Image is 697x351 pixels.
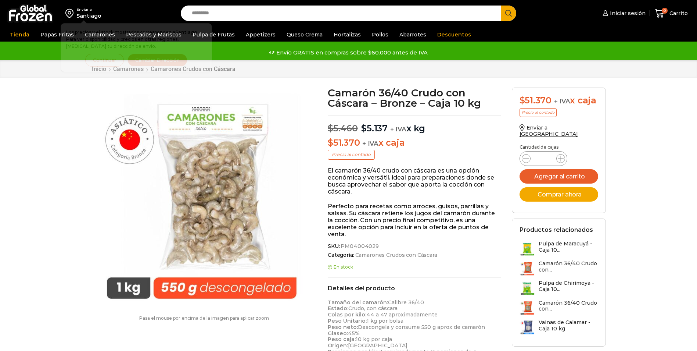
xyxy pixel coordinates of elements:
[539,260,598,273] h3: Camarón 36/40 Crudo con...
[328,318,367,324] strong: Peso Unitario:
[328,203,501,238] p: Perfecto para recetas como arroces, guisos, parrillas y salsas. Su cáscara retiene los jugos del ...
[330,28,364,42] a: Hortalizas
[328,252,501,258] span: Categoría:
[520,108,557,117] p: Precio al contado
[520,260,598,276] a: Camarón 36/40 Crudo con...
[328,88,501,108] h1: Camarón 36/40 Crudo con Cáscara – Bronze – Caja 10 kg
[554,97,570,105] span: + IVA
[328,342,348,349] strong: Origen:
[536,153,550,164] input: Product quantity
[539,319,598,332] h3: Vainas de Calamar - Caja 10 kg
[76,7,101,12] div: Enviar a
[76,12,101,19] div: Santiago
[520,226,593,233] h2: Productos relacionados
[328,123,358,134] bdi: 5.460
[608,10,646,17] span: Iniciar sesión
[668,10,688,17] span: Carrito
[328,137,333,148] span: $
[396,28,430,42] a: Abarrotes
[520,95,552,106] bdi: 51.370
[127,54,187,67] button: Cambiar Dirección
[653,5,690,22] a: 0 Carrito
[501,6,516,21] button: Search button
[91,316,317,321] p: Pasa el mouse por encima de la imagen para aplicar zoom
[328,138,501,148] p: x caja
[662,8,668,14] span: 0
[520,241,598,256] a: Pulpa de Maracuyá - Caja 10...
[328,311,366,318] strong: Colas por kilo:
[328,150,375,159] p: Precio al contado
[328,330,348,337] strong: Glaseo:
[354,252,437,258] a: Camarones Crudos con Cáscara
[283,28,326,42] a: Queso Crema
[328,265,501,270] p: En stock
[328,243,501,249] span: SKU:
[520,95,598,106] div: x caja
[65,7,76,19] img: address-field-icon.svg
[601,6,646,21] a: Iniciar sesión
[339,243,379,249] span: PM04004029
[328,137,360,148] bdi: 51.370
[175,29,197,35] strong: Santiago
[328,116,501,134] p: x kg
[368,28,392,42] a: Pollos
[242,28,279,42] a: Appetizers
[37,28,78,42] a: Papas Fritas
[520,169,598,184] button: Agregar al carrito
[539,280,598,292] h3: Pulpa de Chirimoya - Caja 10...
[520,124,578,137] a: Enviar a [GEOGRAPHIC_DATA]
[520,319,598,335] a: Vainas de Calamar - Caja 10 kg
[361,123,367,134] span: $
[539,241,598,253] h3: Pulpa de Maracuyá - Caja 10...
[66,29,206,50] p: Los precios y el stock mostrados corresponden a . Para ver disponibilidad y precios en otras regi...
[328,167,501,195] p: El camarón 36/40 crudo con cáscara es una opción económica y versátil, ideal para preparaciones d...
[520,280,598,296] a: Pulpa de Chirimoya - Caja 10...
[328,285,501,292] h2: Detalles del producto
[361,123,388,134] bdi: 5.137
[328,123,333,134] span: $
[85,54,124,67] button: Continuar
[91,88,312,308] img: Camarón 36/40 RHLSO Bronze
[328,305,348,312] strong: Estado:
[362,140,378,147] span: + IVA
[328,324,358,330] strong: Peso neto:
[520,187,598,202] button: Comprar ahora
[328,299,388,306] strong: Tamaño del camarón:
[434,28,475,42] a: Descuentos
[6,28,33,42] a: Tienda
[520,95,525,106] span: $
[390,125,406,133] span: + IVA
[520,300,598,316] a: Camarón 36/40 Crudo con...
[328,336,356,343] strong: Peso caja:
[539,300,598,312] h3: Camarón 36/40 Crudo con...
[189,28,238,42] a: Pulpa de Frutas
[520,145,598,150] p: Cantidad de cajas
